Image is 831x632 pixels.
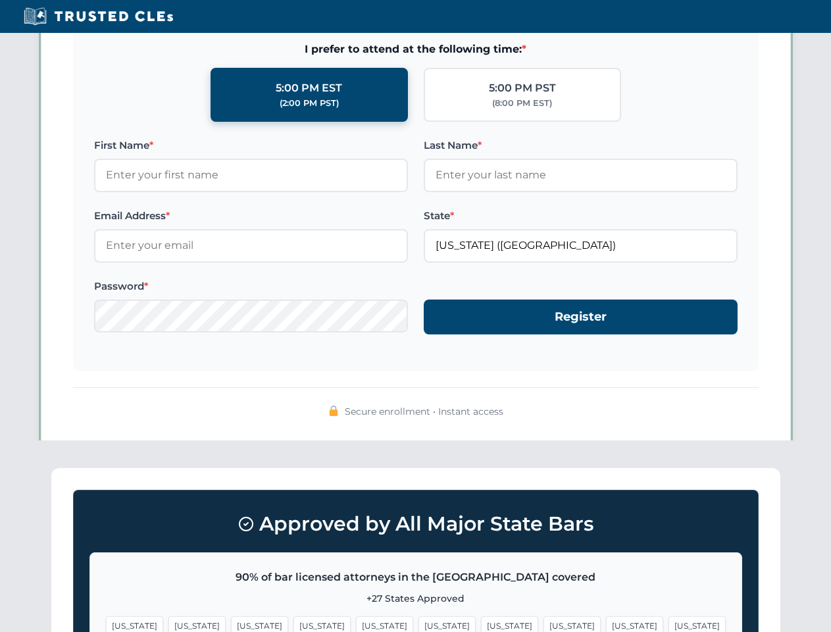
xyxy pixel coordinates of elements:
[424,138,738,153] label: Last Name
[20,7,177,26] img: Trusted CLEs
[94,229,408,262] input: Enter your email
[424,208,738,224] label: State
[276,80,342,97] div: 5:00 PM EST
[424,229,738,262] input: Florida (FL)
[106,569,726,586] p: 90% of bar licensed attorneys in the [GEOGRAPHIC_DATA] covered
[94,138,408,153] label: First Name
[106,591,726,606] p: +27 States Approved
[489,80,556,97] div: 5:00 PM PST
[94,41,738,58] span: I prefer to attend at the following time:
[94,278,408,294] label: Password
[94,159,408,192] input: Enter your first name
[328,406,339,416] img: 🔒
[424,159,738,192] input: Enter your last name
[280,97,339,110] div: (2:00 PM PST)
[424,300,738,334] button: Register
[89,506,742,542] h3: Approved by All Major State Bars
[94,208,408,224] label: Email Address
[345,404,503,419] span: Secure enrollment • Instant access
[492,97,552,110] div: (8:00 PM EST)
